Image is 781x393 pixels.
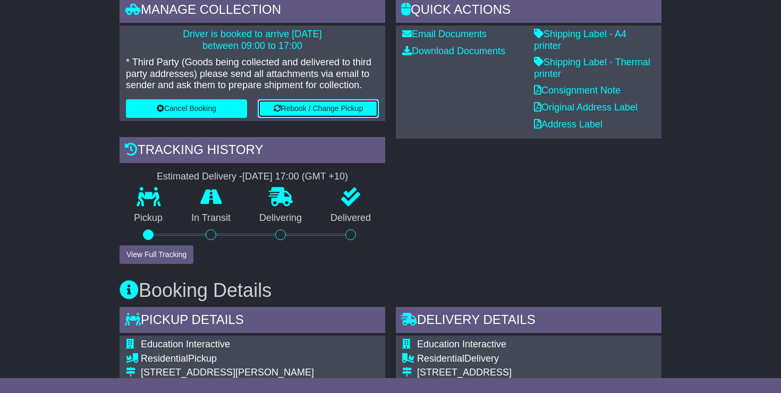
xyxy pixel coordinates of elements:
[120,212,177,224] p: Pickup
[534,119,602,130] a: Address Label
[417,353,464,364] span: Residential
[141,367,379,379] div: [STREET_ADDRESS][PERSON_NAME]
[141,353,188,364] span: Residential
[120,171,385,183] div: Estimated Delivery -
[396,307,661,336] div: Delivery Details
[316,212,385,224] p: Delivered
[417,367,655,379] div: [STREET_ADDRESS]
[258,99,379,118] button: Rebook / Change Pickup
[402,29,487,39] a: Email Documents
[141,353,379,365] div: Pickup
[120,245,193,264] button: View Full Tracking
[534,102,638,113] a: Original Address Label
[120,280,661,301] h3: Booking Details
[177,212,245,224] p: In Transit
[120,137,385,166] div: Tracking history
[245,212,316,224] p: Delivering
[120,307,385,336] div: Pickup Details
[417,339,506,349] span: Education Interactive
[126,57,379,91] p: * Third Party (Goods being collected and delivered to third party addresses) please send all atta...
[417,353,655,365] div: Delivery
[126,99,247,118] button: Cancel Booking
[141,339,230,349] span: Education Interactive
[534,57,650,79] a: Shipping Label - Thermal printer
[126,29,379,52] p: Driver is booked to arrive [DATE] between 09:00 to 17:00
[402,46,505,56] a: Download Documents
[534,29,626,51] a: Shipping Label - A4 printer
[242,171,348,183] div: [DATE] 17:00 (GMT +10)
[534,85,621,96] a: Consignment Note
